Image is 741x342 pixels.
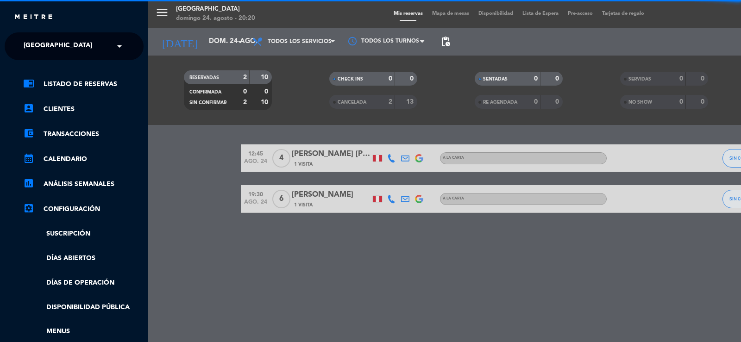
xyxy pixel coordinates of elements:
span: [GEOGRAPHIC_DATA] [24,37,92,56]
a: assessmentANÁLISIS SEMANALES [23,179,144,190]
i: chrome_reader_mode [23,78,34,89]
img: MEITRE [14,14,53,21]
i: account_box [23,103,34,114]
a: account_balance_walletTransacciones [23,129,144,140]
i: assessment [23,178,34,189]
a: Configuración [23,204,144,215]
a: Días abiertos [23,253,144,264]
a: account_boxClientes [23,104,144,115]
i: calendar_month [23,153,34,164]
i: account_balance_wallet [23,128,34,139]
a: Suscripción [23,229,144,239]
a: calendar_monthCalendario [23,154,144,165]
a: Menus [23,326,144,337]
span: pending_actions [440,36,451,47]
a: Disponibilidad pública [23,302,144,313]
i: settings_applications [23,203,34,214]
a: chrome_reader_modeListado de Reservas [23,79,144,90]
a: Días de Operación [23,278,144,288]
